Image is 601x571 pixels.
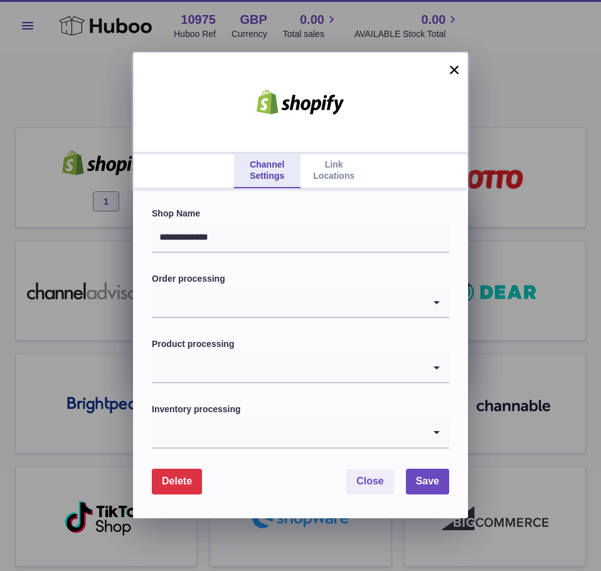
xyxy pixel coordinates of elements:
[152,288,424,317] input: Search for option
[234,153,300,188] a: Channel Settings
[300,153,367,188] a: Link Locations
[152,353,449,383] div: Search for option
[416,476,439,486] span: Save
[152,419,424,447] input: Search for option
[152,288,449,318] div: Search for option
[447,62,462,77] button: ×
[152,208,449,220] label: Shop Name
[152,273,449,285] label: Order processing
[152,338,449,350] label: Product processing
[356,476,384,486] span: Close
[152,419,449,449] div: Search for option
[152,353,424,382] input: Search for option
[152,403,449,415] label: Inventory processing
[406,469,449,494] button: Save
[247,90,354,115] img: shopify
[346,469,394,494] button: Close
[162,476,192,486] span: Delete
[152,469,202,494] button: Delete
